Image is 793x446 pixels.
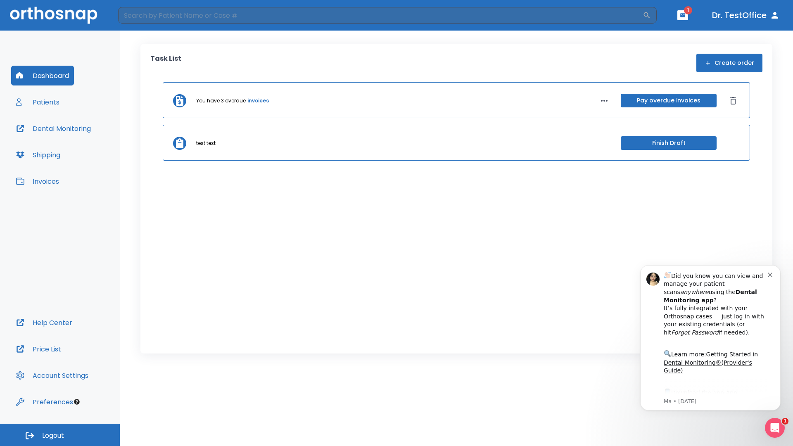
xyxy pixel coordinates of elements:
[621,94,717,107] button: Pay overdue invoices
[621,136,717,150] button: Finish Draft
[11,392,78,412] button: Preferences
[709,8,783,23] button: Dr. TestOffice
[118,7,643,24] input: Search by Patient Name or Case #
[247,97,269,104] a: invoices
[11,339,66,359] button: Price List
[11,313,77,332] button: Help Center
[11,145,65,165] button: Shipping
[73,398,81,406] div: Tooltip anchor
[140,18,147,24] button: Dismiss notification
[11,92,64,112] button: Patients
[36,145,140,152] p: Message from Ma, sent 3w ago
[36,135,140,177] div: Download the app: | ​ Let us know if you need help getting started!
[727,94,740,107] button: Dismiss
[765,418,785,438] iframe: Intercom live chat
[150,54,181,72] p: Task List
[11,171,64,191] button: Invoices
[782,418,788,425] span: 1
[11,66,74,85] button: Dashboard
[628,253,793,424] iframe: Intercom notifications message
[10,7,97,24] img: Orthosnap
[684,6,692,14] span: 1
[696,54,762,72] button: Create order
[11,119,96,138] button: Dental Monitoring
[196,97,246,104] p: You have 3 overdue
[196,140,216,147] p: test test
[42,431,64,440] span: Logout
[11,365,93,385] button: Account Settings
[36,137,109,152] a: App Store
